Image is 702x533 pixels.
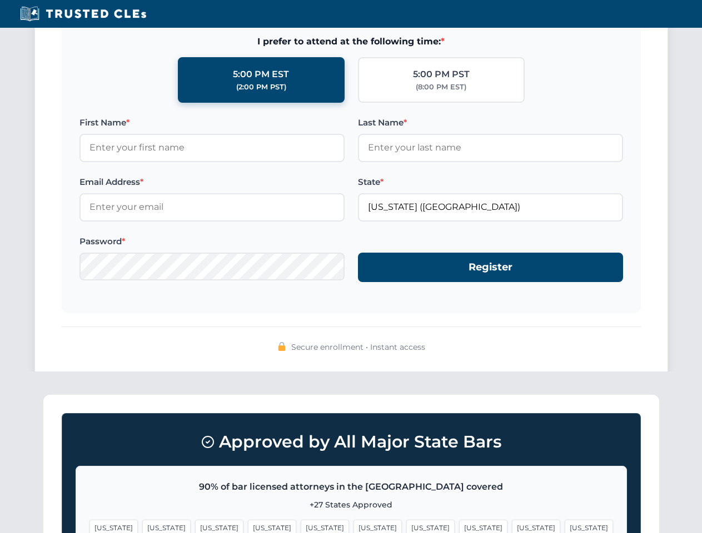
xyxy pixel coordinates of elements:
[79,116,345,129] label: First Name
[79,175,345,189] label: Email Address
[89,480,613,494] p: 90% of bar licensed attorneys in the [GEOGRAPHIC_DATA] covered
[79,193,345,221] input: Enter your email
[358,116,623,129] label: Last Name
[358,175,623,189] label: State
[89,499,613,511] p: +27 States Approved
[416,82,466,93] div: (8:00 PM EST)
[358,193,623,221] input: Florida (FL)
[17,6,150,22] img: Trusted CLEs
[76,427,627,457] h3: Approved by All Major State Bars
[79,134,345,162] input: Enter your first name
[79,235,345,248] label: Password
[358,134,623,162] input: Enter your last name
[236,82,286,93] div: (2:00 PM PST)
[79,34,623,49] span: I prefer to attend at the following time:
[413,67,470,82] div: 5:00 PM PST
[233,67,289,82] div: 5:00 PM EST
[358,253,623,282] button: Register
[291,341,425,353] span: Secure enrollment • Instant access
[277,342,286,351] img: 🔒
